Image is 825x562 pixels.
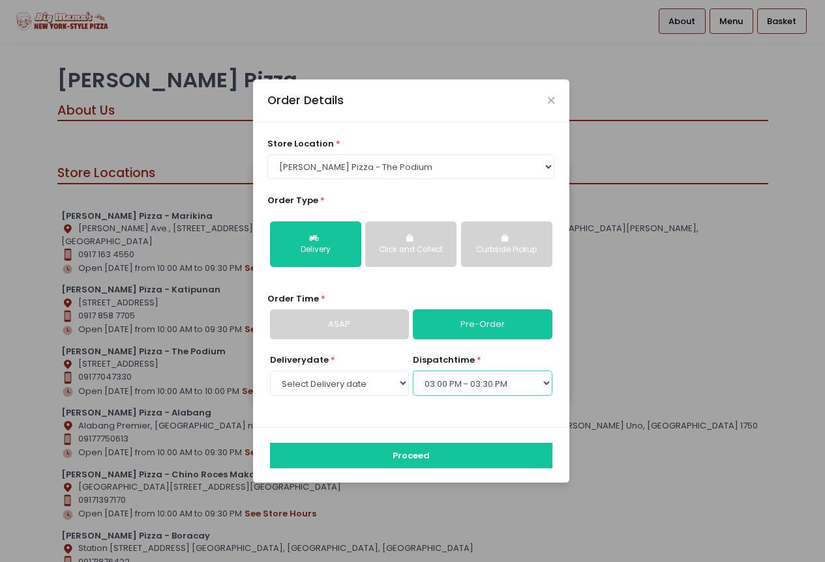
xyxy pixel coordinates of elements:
button: Proceed [270,443,552,468]
span: Delivery date [270,354,329,366]
div: Click and Collect [374,244,447,256]
a: Pre-Order [413,309,552,339]
span: Order Time [267,292,319,305]
div: Curbside Pickup [470,244,543,256]
div: Order Details [267,92,344,109]
span: Order Type [267,194,318,206]
div: Delivery [279,244,352,256]
span: store location [267,137,334,150]
button: Close [548,97,554,104]
a: ASAP [270,309,409,339]
span: dispatch time [413,354,475,366]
